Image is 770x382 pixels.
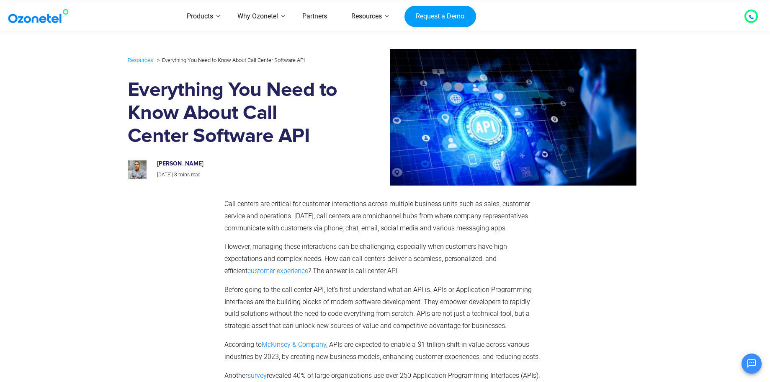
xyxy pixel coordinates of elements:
span: However, managing these interactions can be challenging, especially when customers have high expe... [224,243,507,275]
img: prashanth-kancherla_avatar-200x200.jpeg [128,160,147,179]
a: Request a Demo [404,5,476,27]
button: Open chat [742,354,762,374]
a: survey [247,372,267,379]
p: | [157,170,334,180]
a: customer experience [247,267,308,275]
h6: [PERSON_NAME] [157,160,334,168]
span: ? The answer is call center API. [308,267,399,275]
a: Resources [128,55,153,65]
span: Another [224,372,247,379]
span: Before going to the call center API, let’s first understand what an API is. APIs or Application P... [224,286,532,330]
span: mins read [178,172,201,178]
span: 8 [174,172,177,178]
span: According to [224,341,262,348]
li: Everything You Need to Know About Call Center Software API [155,55,305,65]
span: , APIs are expected to enable a $1 trillion shift in value across various industries by 2023, by ... [224,341,540,361]
a: Products [175,2,225,31]
h1: Everything You Need to Know About Call Center Software API [128,79,343,148]
span: [DATE] [157,172,172,178]
a: Partners [290,2,339,31]
a: Resources [339,2,394,31]
a: McKinsey & Company [262,341,326,348]
a: Why Ozonetel [225,2,290,31]
span: Call centers are critical for customer interactions across multiple business units such as sales,... [224,200,530,232]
